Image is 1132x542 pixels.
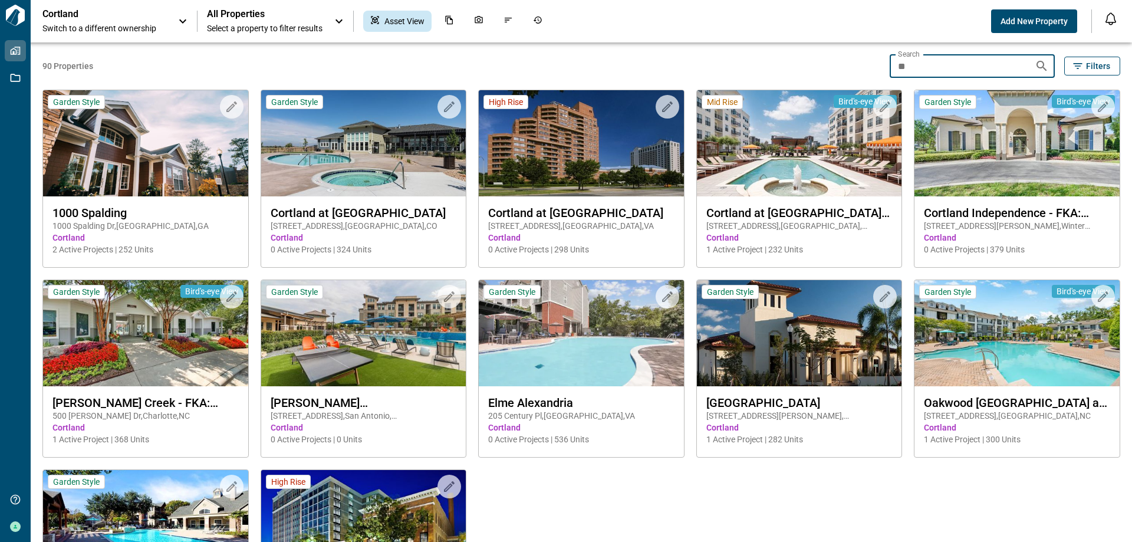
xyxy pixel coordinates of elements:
[924,244,1110,255] span: 0 Active Projects | 379 Units
[488,232,674,244] span: Cortland
[838,96,892,107] span: Bird's-eye View
[706,433,893,445] span: 1 Active Project | 282 Units
[924,433,1110,445] span: 1 Active Project | 300 Units
[261,90,466,196] img: property-asset
[488,433,674,445] span: 0 Active Projects | 536 Units
[526,11,549,32] div: Job History
[1064,57,1120,75] button: Filters
[271,220,457,232] span: [STREET_ADDRESS] , [GEOGRAPHIC_DATA] , CO
[924,220,1110,232] span: [STREET_ADDRESS][PERSON_NAME] , Winter Garden , FL
[924,287,971,297] span: Garden Style
[1001,15,1068,27] span: Add New Property
[924,206,1110,220] span: Cortland Independence - FKA: [GEOGRAPHIC_DATA]
[52,422,239,433] span: Cortland
[488,206,674,220] span: Cortland at [GEOGRAPHIC_DATA]
[271,244,457,255] span: 0 Active Projects | 324 Units
[991,9,1077,33] button: Add New Property
[898,49,920,59] label: Search
[924,396,1110,410] span: Oakwood [GEOGRAPHIC_DATA] at [GEOGRAPHIC_DATA]
[43,90,248,196] img: property-asset
[488,410,674,422] span: 205 Century Pl , [GEOGRAPHIC_DATA] , VA
[479,90,684,196] img: property-asset
[53,97,100,107] span: Garden Style
[271,433,457,445] span: 0 Active Projects | 0 Units
[914,90,1120,196] img: property-asset
[43,280,248,386] img: property-asset
[706,244,893,255] span: 1 Active Project | 232 Units
[271,396,457,410] span: [PERSON_NAME][GEOGRAPHIC_DATA]
[914,280,1120,386] img: property-asset
[52,232,239,244] span: Cortland
[488,244,674,255] span: 0 Active Projects | 298 Units
[271,97,318,107] span: Garden Style
[924,422,1110,433] span: Cortland
[496,11,520,32] div: Issues & Info
[706,206,893,220] span: Cortland at [GEOGRAPHIC_DATA] - FKA: [GEOGRAPHIC_DATA] [GEOGRAPHIC_DATA]
[1086,60,1110,72] span: Filters
[488,220,674,232] span: [STREET_ADDRESS] , [GEOGRAPHIC_DATA] , VA
[261,280,466,386] img: property-asset
[52,433,239,445] span: 1 Active Project | 368 Units
[52,244,239,255] span: 2 Active Projects | 252 Units
[489,287,535,297] span: Garden Style
[52,410,239,422] span: 500 [PERSON_NAME] Dr , Charlotte , NC
[52,220,239,232] span: 1000 Spalding Dr , [GEOGRAPHIC_DATA] , GA
[271,410,457,422] span: [STREET_ADDRESS] , San Antonio , [GEOGRAPHIC_DATA]
[185,286,239,297] span: Bird's-eye View
[52,206,239,220] span: 1000 Spalding
[707,97,738,107] span: Mid Rise
[384,15,424,27] span: Asset View
[707,287,753,297] span: Garden Style
[42,8,149,20] p: Cortland
[706,232,893,244] span: Cortland
[271,287,318,297] span: Garden Style
[924,410,1110,422] span: [STREET_ADDRESS] , [GEOGRAPHIC_DATA] , NC
[207,22,323,34] span: Select a property to filter results
[271,422,457,433] span: Cortland
[437,11,461,32] div: Documents
[1030,54,1054,78] button: Search properties
[363,11,432,32] div: Asset View
[488,422,674,433] span: Cortland
[479,280,684,386] img: property-asset
[488,396,674,410] span: Elme Alexandria
[706,220,893,232] span: [STREET_ADDRESS] , [GEOGRAPHIC_DATA] , [GEOGRAPHIC_DATA]
[706,396,893,410] span: [GEOGRAPHIC_DATA]
[271,477,305,487] span: High Rise
[706,422,893,433] span: Cortland
[1057,286,1110,297] span: Bird's-eye View
[1101,9,1120,28] button: Open notification feed
[42,22,166,34] span: Switch to a different ownership
[697,280,902,386] img: property-asset
[53,477,100,487] span: Garden Style
[52,396,239,410] span: [PERSON_NAME] Creek - FKA: [GEOGRAPHIC_DATA]
[467,11,491,32] div: Photos
[271,232,457,244] span: Cortland
[42,60,885,72] span: 90 Properties
[489,97,523,107] span: High Rise
[706,410,893,422] span: [STREET_ADDRESS][PERSON_NAME] , [GEOGRAPHIC_DATA] , FL
[924,232,1110,244] span: Cortland
[53,287,100,297] span: Garden Style
[924,97,971,107] span: Garden Style
[1057,96,1110,107] span: Bird's-eye View
[697,90,902,196] img: property-asset
[207,8,323,20] span: All Properties
[271,206,457,220] span: Cortland at [GEOGRAPHIC_DATA]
